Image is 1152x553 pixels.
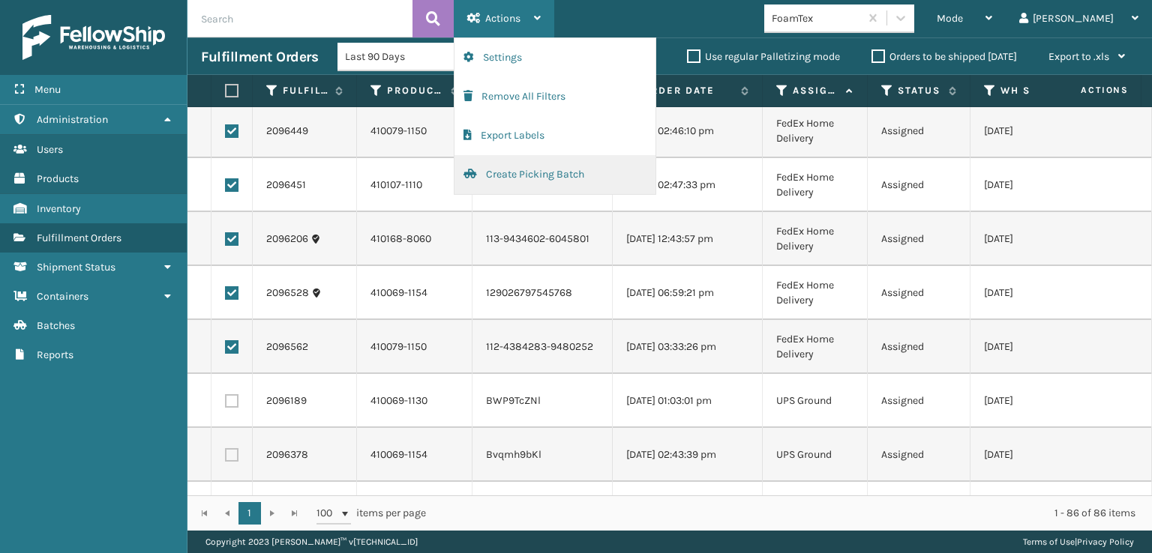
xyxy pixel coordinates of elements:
[643,84,733,97] label: Order Date
[970,158,1120,212] td: [DATE]
[454,38,655,77] button: Settings
[472,320,613,374] td: 112-4384283-9480252
[868,104,970,158] td: Assigned
[485,12,520,25] span: Actions
[613,374,763,428] td: [DATE] 01:03:01 pm
[1023,537,1075,547] a: Terms of Use
[970,428,1120,482] td: [DATE]
[266,393,307,408] a: 2096189
[613,320,763,374] td: [DATE] 03:33:26 pm
[763,266,868,320] td: FedEx Home Delivery
[763,158,868,212] td: FedEx Home Delivery
[316,506,339,521] span: 100
[472,428,613,482] td: Bvqmh9bKl
[370,178,422,191] a: 410107-1110
[763,482,868,536] td: UPS Ground
[34,83,61,96] span: Menu
[472,212,613,266] td: 113-9434602-6045801
[37,172,79,185] span: Products
[266,178,306,193] a: 2096451
[613,428,763,482] td: [DATE] 02:43:39 pm
[613,158,763,212] td: [DATE] 02:47:33 pm
[613,482,763,536] td: [DATE] 11:55:11 am
[238,502,261,525] a: 1
[37,290,88,303] span: Containers
[868,212,970,266] td: Assigned
[22,15,165,60] img: logo
[613,104,763,158] td: [DATE] 02:46:10 pm
[868,428,970,482] td: Assigned
[37,348,73,361] span: Reports
[1077,537,1134,547] a: Privacy Policy
[454,116,655,155] button: Export Labels
[1000,84,1091,97] label: WH Ship By Date
[454,77,655,116] button: Remove All Filters
[201,48,318,66] h3: Fulfillment Orders
[868,374,970,428] td: Assigned
[266,124,308,139] a: 2096449
[370,124,427,137] a: 410079-1150
[37,261,115,274] span: Shipment Status
[970,482,1120,536] td: [DATE]
[613,212,763,266] td: [DATE] 12:43:57 pm
[472,266,613,320] td: 129026797545768
[205,531,418,553] p: Copyright 2023 [PERSON_NAME]™ v [TECHNICAL_ID]
[763,320,868,374] td: FedEx Home Delivery
[970,212,1120,266] td: [DATE]
[283,84,328,97] label: Fulfillment Order Id
[793,84,838,97] label: Assigned Carrier Service
[1048,50,1109,63] span: Export to .xls
[763,104,868,158] td: FedEx Home Delivery
[370,394,427,407] a: 410069-1130
[970,266,1120,320] td: [DATE]
[687,50,840,63] label: Use regular Palletizing mode
[387,84,443,97] label: Product SKU
[266,447,308,462] a: 2096378
[266,339,308,354] a: 2096562
[868,266,970,320] td: Assigned
[871,50,1017,63] label: Orders to be shipped [DATE]
[898,84,941,97] label: Status
[868,482,970,536] td: Assigned
[763,212,868,266] td: FedEx Home Delivery
[454,155,655,194] button: Create Picking Batch
[472,482,613,536] td: 112-9701192-5614663
[763,374,868,428] td: UPS Ground
[1033,78,1138,103] span: Actions
[316,502,426,525] span: items per page
[447,506,1135,521] div: 1 - 86 of 86 items
[970,374,1120,428] td: [DATE]
[345,49,461,64] div: Last 90 Days
[370,340,427,353] a: 410079-1150
[37,143,63,156] span: Users
[266,285,309,300] a: 2096528
[970,104,1120,158] td: [DATE]
[370,232,431,245] a: 410168-8060
[868,158,970,212] td: Assigned
[370,448,427,461] a: 410069-1154
[868,320,970,374] td: Assigned
[37,202,81,215] span: Inventory
[37,113,108,126] span: Administration
[613,266,763,320] td: [DATE] 06:59:21 pm
[266,232,308,247] a: 2096206
[370,286,427,299] a: 410069-1154
[1023,531,1134,553] div: |
[472,374,613,428] td: BWP9TcZNl
[37,319,75,332] span: Batches
[970,320,1120,374] td: [DATE]
[37,232,121,244] span: Fulfillment Orders
[763,428,868,482] td: UPS Ground
[937,12,963,25] span: Mode
[772,10,861,26] div: FoamTex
